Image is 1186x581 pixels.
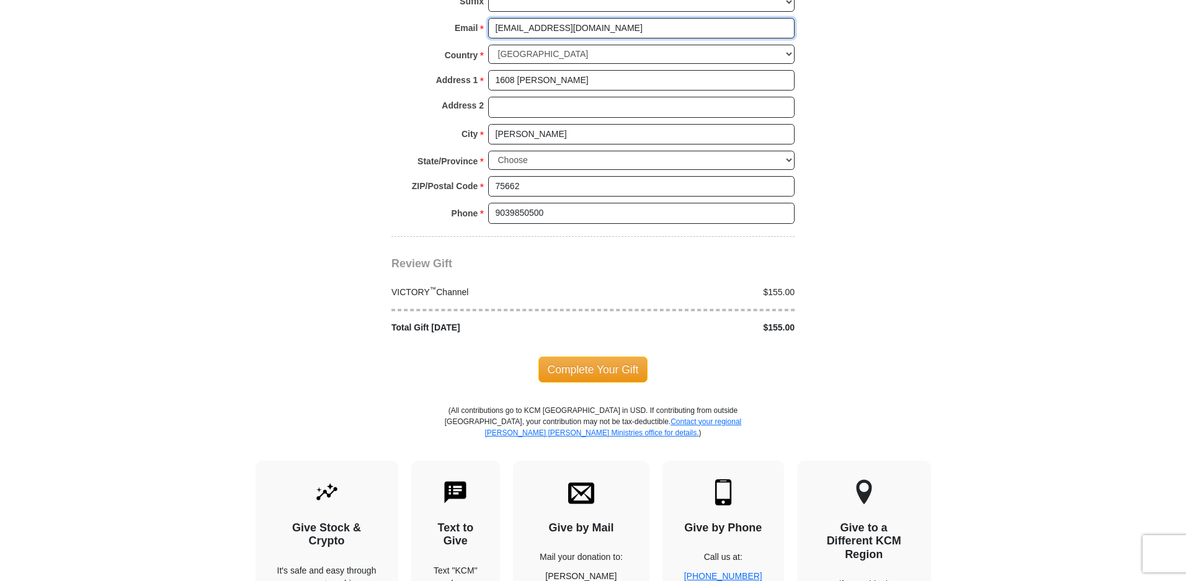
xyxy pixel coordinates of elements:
[684,551,762,564] p: Call us at:
[710,479,736,505] img: mobile.svg
[535,521,628,535] h4: Give by Mail
[442,97,484,114] strong: Address 2
[819,521,909,562] h4: Give to a Different KCM Region
[417,153,478,170] strong: State/Province
[444,405,742,461] p: (All contributions go to KCM [GEOGRAPHIC_DATA] in USD. If contributing from outside [GEOGRAPHIC_D...
[684,571,762,581] a: [PHONE_NUMBER]
[433,521,479,548] h4: Text to Give
[445,47,478,64] strong: Country
[535,551,628,564] p: Mail your donation to:
[593,286,801,299] div: $155.00
[436,71,478,89] strong: Address 1
[385,286,594,299] div: VICTORY Channel
[593,321,801,334] div: $155.00
[430,285,437,293] sup: ™
[412,177,478,195] strong: ZIP/Postal Code
[484,417,741,437] a: Contact your regional [PERSON_NAME] [PERSON_NAME] Ministries office for details.
[452,205,478,222] strong: Phone
[455,19,478,37] strong: Email
[391,257,452,270] span: Review Gift
[684,521,762,535] h4: Give by Phone
[385,321,594,334] div: Total Gift [DATE]
[314,479,340,505] img: give-by-stock.svg
[461,125,478,143] strong: City
[568,479,594,505] img: envelope.svg
[855,479,873,505] img: other-region
[442,479,468,505] img: text-to-give.svg
[277,521,377,548] h4: Give Stock & Crypto
[538,357,648,383] span: Complete Your Gift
